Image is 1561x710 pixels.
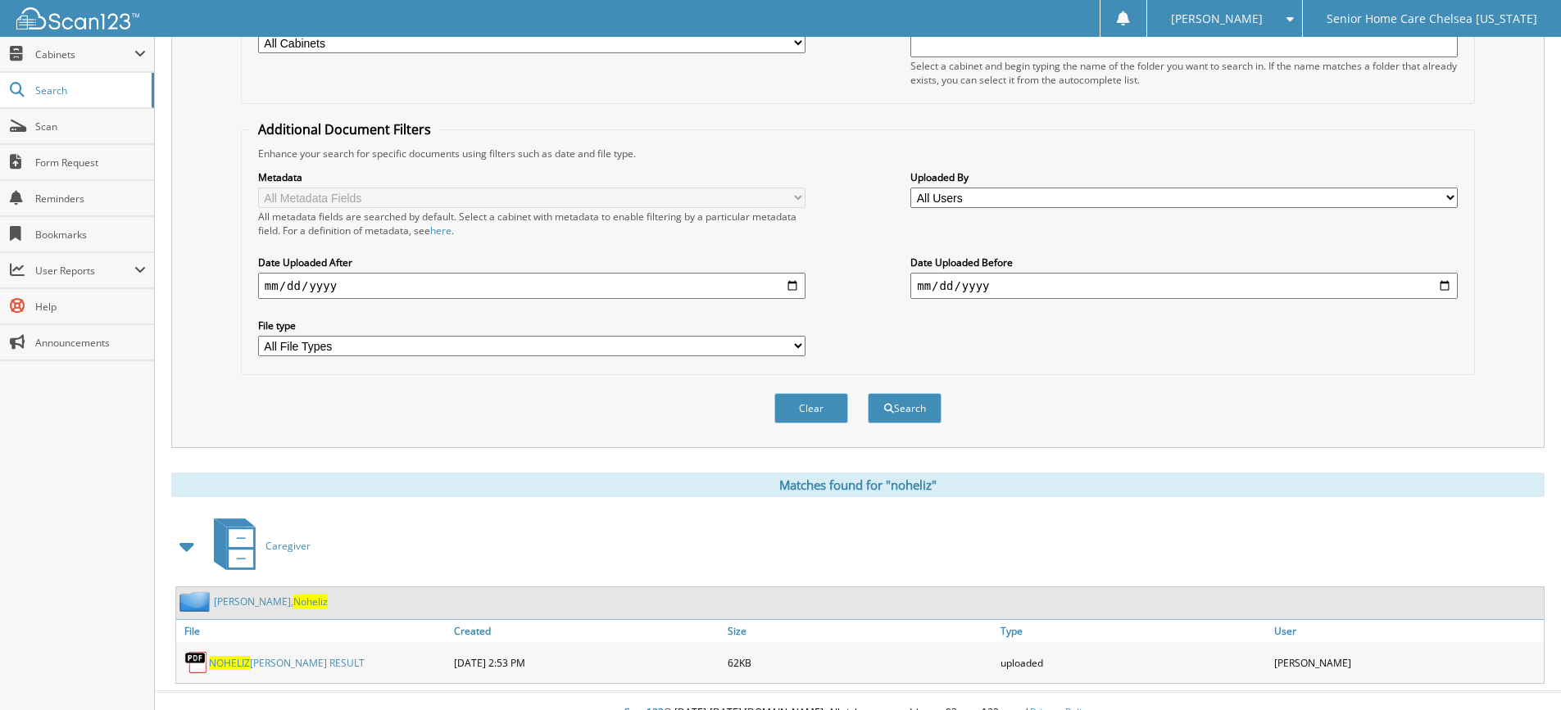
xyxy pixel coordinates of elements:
[209,656,365,670] a: NOHELIZ[PERSON_NAME] RESULT
[250,147,1466,161] div: Enhance your search for specific documents using filters such as date and file type.
[1270,646,1544,679] div: [PERSON_NAME]
[35,228,146,242] span: Bookmarks
[16,7,139,29] img: scan123-logo-white.svg
[774,393,848,423] button: Clear
[258,319,805,332] label: File type
[184,650,209,675] img: PDF.png
[724,646,997,679] div: 62KB
[35,336,146,350] span: Announcements
[204,513,311,578] a: Caregiver
[35,47,134,61] span: Cabinets
[265,539,311,553] span: Caregiver
[258,273,805,299] input: start
[1327,14,1537,24] span: Senior Home Care Chelsea [US_STATE]
[910,170,1458,184] label: Uploaded By
[430,224,452,237] a: here
[1479,631,1561,710] iframe: Chat Widget
[171,473,1545,497] div: Matches found for "noheliz"
[35,264,134,278] span: User Reports
[868,393,942,423] button: Search
[35,156,146,170] span: Form Request
[258,256,805,269] label: Date Uploaded After
[1171,14,1263,24] span: [PERSON_NAME]
[35,192,146,206] span: Reminders
[910,59,1458,87] div: Select a cabinet and begin typing the name of the folder you want to search in. If the name match...
[910,273,1458,299] input: end
[35,300,146,314] span: Help
[724,620,997,642] a: Size
[258,170,805,184] label: Metadata
[293,595,328,608] span: Noheliz
[179,591,214,612] img: folder2.png
[35,120,146,133] span: Scan
[996,646,1270,679] div: uploaded
[35,84,143,97] span: Search
[250,120,439,138] legend: Additional Document Filters
[214,595,328,608] a: [PERSON_NAME],Noheliz
[996,620,1270,642] a: Type
[176,620,450,642] a: File
[450,620,724,642] a: Created
[450,646,724,679] div: [DATE] 2:53 PM
[209,656,250,670] span: NOHELIZ
[910,256,1458,269] label: Date Uploaded Before
[258,210,805,237] div: All metadata fields are searched by default. Select a cabinet with metadata to enable filtering b...
[1270,620,1544,642] a: User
